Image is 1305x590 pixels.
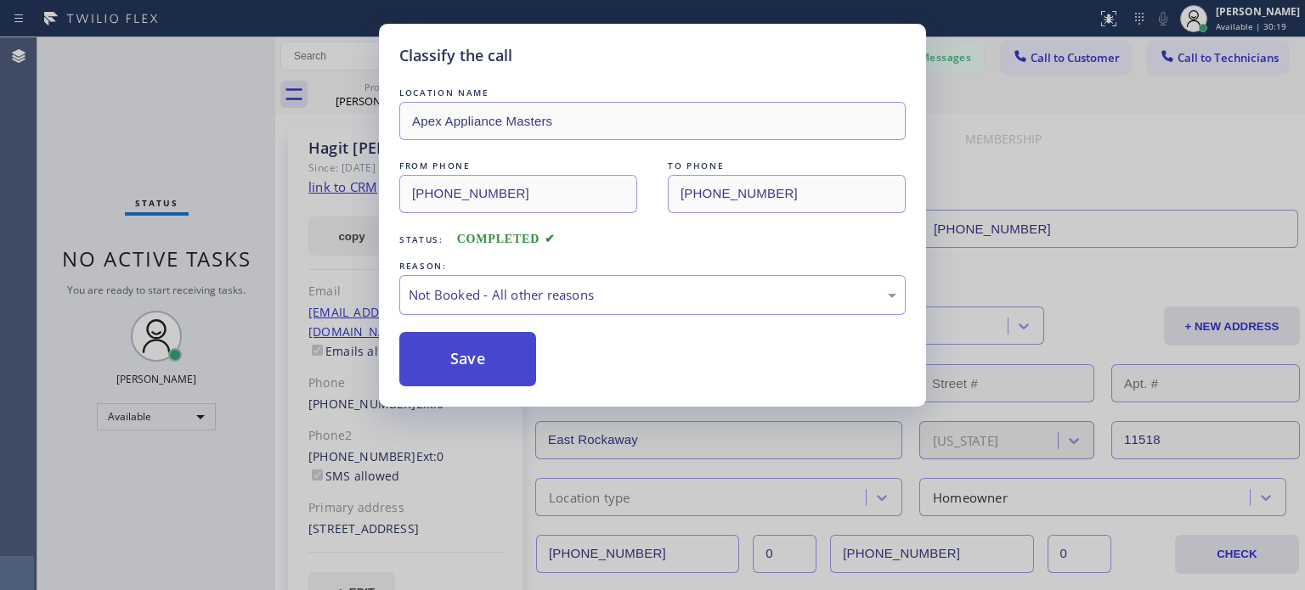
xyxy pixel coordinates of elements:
[668,175,906,213] input: To phone
[399,332,536,386] button: Save
[399,257,906,275] div: REASON:
[399,44,512,67] h5: Classify the call
[399,84,906,102] div: LOCATION NAME
[399,233,443,245] span: Status:
[668,157,906,175] div: TO PHONE
[399,175,637,213] input: From phone
[409,285,896,305] div: Not Booked - All other reasons
[457,233,556,245] span: COMPLETED
[399,157,637,175] div: FROM PHONE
